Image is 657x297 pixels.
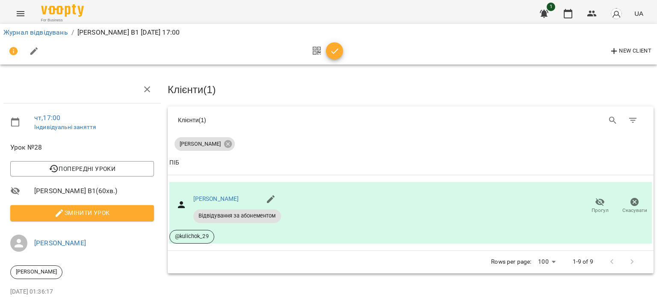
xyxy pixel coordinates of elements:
a: Журнал відвідувань [3,28,68,36]
span: ПІБ [169,158,652,168]
a: [PERSON_NAME] [34,239,86,247]
span: Попередні уроки [17,164,147,174]
nav: breadcrumb [3,27,654,38]
span: Відвідування за абонементом [193,212,281,220]
h3: Клієнти ( 1 ) [168,84,654,95]
span: [PERSON_NAME] В1 ( 60 хв. ) [34,186,154,196]
div: Sort [169,158,179,168]
div: [PERSON_NAME] [10,265,62,279]
div: Table Toolbar [168,106,654,134]
span: @kulichok_29 [170,232,214,240]
span: UA [634,9,643,18]
button: Фільтр [623,110,643,131]
button: Search [603,110,623,131]
button: Попередні уроки [10,161,154,176]
span: [PERSON_NAME] [11,268,62,276]
button: Menu [10,3,31,24]
div: Клієнти ( 1 ) [178,116,404,124]
li: / [71,27,74,38]
a: чт , 17:00 [34,114,60,122]
a: Індивідуальні заняття [34,124,96,130]
span: New Client [609,46,651,56]
div: 100 [535,256,559,268]
div: [PERSON_NAME] [175,137,235,151]
p: 1-9 of 9 [573,258,593,266]
span: For Business [41,18,84,23]
span: 1 [547,3,555,11]
a: [PERSON_NAME] [193,195,239,202]
span: [PERSON_NAME] [175,140,226,148]
div: ПІБ [169,158,179,168]
span: Скасувати [622,207,647,214]
button: Прогул [583,194,617,218]
button: Змінити урок [10,205,154,221]
p: Rows per page: [491,258,531,266]
img: avatar_s.png [610,8,622,20]
button: UA [631,6,647,21]
img: Voopty Logo [41,4,84,17]
p: [PERSON_NAME] В1 [DATE] 17:00 [77,27,180,38]
p: [DATE] 01:36:17 [10,288,154,296]
button: New Client [607,44,654,58]
span: Урок №28 [10,142,154,153]
span: Змінити урок [17,208,147,218]
span: Прогул [592,207,609,214]
button: Скасувати [617,194,652,218]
